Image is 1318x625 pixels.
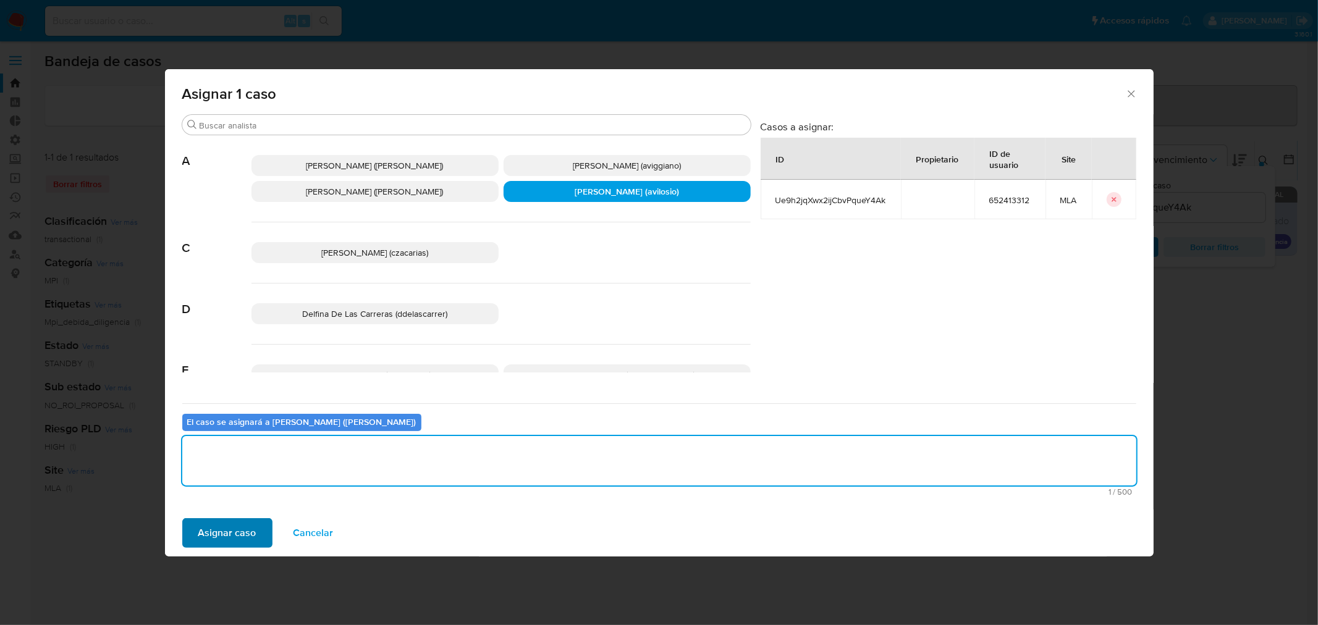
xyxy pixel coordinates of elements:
div: Propietario [902,144,974,174]
button: Cancelar [277,518,350,548]
div: assign-modal [165,69,1154,556]
span: Máximo 500 caracteres [186,488,1133,496]
button: Cerrar ventana [1125,88,1136,99]
span: [PERSON_NAME] ([PERSON_NAME]) [306,185,444,198]
span: [PERSON_NAME] (czacarias) [321,246,428,259]
div: [PERSON_NAME] (aviggiano) [504,155,751,176]
button: icon-button [1107,192,1122,207]
span: Asignar 1 caso [182,86,1126,101]
div: [PERSON_NAME] ([PERSON_NAME]) [504,364,751,385]
span: [PERSON_NAME] (emcfarlane) [318,369,432,381]
input: Buscar analista [200,120,746,131]
button: Buscar [187,120,197,130]
span: E [182,345,251,378]
span: Cancelar [294,519,334,547]
span: MLA [1060,195,1077,206]
div: [PERSON_NAME] (czacarias) [251,242,499,263]
div: ID [761,144,800,174]
div: [PERSON_NAME] (emcfarlane) [251,364,499,385]
span: [PERSON_NAME] (avilosio) [575,185,679,198]
span: 652413312 [989,195,1031,206]
h3: Casos a asignar: [761,120,1136,133]
span: D [182,283,251,317]
div: Site [1047,144,1091,174]
span: [PERSON_NAME] (aviggiano) [573,159,681,172]
div: [PERSON_NAME] (avilosio) [504,181,751,202]
div: Delfina De Las Carreras (ddelascarrer) [251,303,499,324]
div: [PERSON_NAME] ([PERSON_NAME]) [251,181,499,202]
span: Ue9h2jqXwx2ijCbvPqueY4Ak [775,195,886,206]
span: C [182,222,251,256]
div: ID de usuario [975,138,1045,179]
span: Delfina De Las Carreras (ddelascarrer) [302,308,447,320]
span: A [182,135,251,169]
span: [PERSON_NAME] ([PERSON_NAME]) [559,369,696,381]
span: Asignar caso [198,519,256,547]
button: Asignar caso [182,518,272,548]
div: [PERSON_NAME] ([PERSON_NAME]) [251,155,499,176]
b: El caso se asignará a [PERSON_NAME] ([PERSON_NAME]) [187,416,416,428]
span: [PERSON_NAME] ([PERSON_NAME]) [306,159,444,172]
